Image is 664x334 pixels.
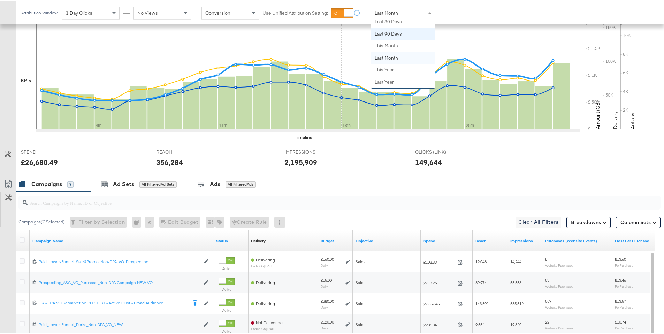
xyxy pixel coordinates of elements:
div: This Year [371,62,435,75]
span: £713.26 [423,279,455,284]
span: IMPRESSIONS [284,147,337,154]
div: All Filtered Ads [226,180,256,186]
div: 2,195,909 [284,156,317,166]
sub: Daily [321,304,328,308]
span: Delivering [256,279,275,284]
sub: Per Purchase [615,304,633,308]
a: The total amount spent to date. [423,237,470,242]
span: 22 [545,318,549,323]
sub: Daily [321,325,328,329]
a: The maximum amount you're willing to spend on your ads, on average each day or over the lifetime ... [321,237,350,242]
span: £7,557.46 [423,300,455,305]
a: Paid_Lower-Funnel_Perks_Non-DPA_VO_NEW [39,320,200,326]
div: UK - DPA VO Remarketing PDP TEST - Active Cust - Broad Audience [39,299,188,304]
span: 12,048 [475,258,487,263]
a: Your campaign name. [32,237,211,242]
span: 65,558 [510,279,521,284]
div: Delivery [251,237,266,242]
sub: ended on [DATE] [251,326,283,329]
span: 1 Day Clicks [66,8,92,15]
sub: Per Purchase [615,283,633,287]
a: Your campaign's objective. [356,237,418,242]
span: SPEND [21,147,73,154]
div: Last 30 Days [371,14,435,26]
div: This Month [371,38,435,51]
span: 19,820 [510,320,521,326]
span: Sales [356,320,366,326]
div: Campaigns ( 0 Selected) [18,218,65,224]
a: Reflects the ability of your Ad Campaign to achieve delivery based on ad states, schedule and bud... [251,237,266,242]
span: No Views [137,8,158,15]
sub: Website Purchases [545,304,573,308]
span: Not Delivering [256,319,283,324]
span: 9,664 [475,320,484,326]
span: £13.60 [615,255,626,260]
div: Attribution Window: [21,9,59,14]
div: £120.00 [321,318,334,324]
span: 53 [545,276,549,281]
sub: Per Purchase [615,325,633,329]
a: Paid_Lower-Funnel_Sale&Promo_Non-DPA_VO_Prospecting [39,258,200,264]
span: Conversion [205,8,230,15]
sub: Daily [321,283,328,287]
div: Paid_Lower-Funnel_Sale&Promo_Non-DPA_VO_Prospecting [39,258,200,263]
span: Sales [356,299,366,305]
span: 635,612 [510,299,524,305]
div: Last Year [371,75,435,87]
button: Clear All Filters [516,215,561,227]
span: Clear All Filters [518,217,558,225]
span: Delivering [256,299,275,305]
label: Active [219,286,235,290]
sub: ends on [DATE] [251,263,275,267]
sub: Website Purchases [545,262,573,266]
label: Use Unified Attribution Setting: [262,8,328,15]
div: Ad Sets [113,179,134,187]
div: £15.00 [321,276,332,282]
span: £108.83 [423,258,455,263]
div: £160.00 [321,255,334,261]
label: Active [219,307,235,311]
button: Column Sets [616,215,661,227]
a: Shows the current state of your Ad Campaign. [216,237,245,242]
div: Campaigns [31,179,62,187]
div: Last Month [371,51,435,63]
sub: Daily [321,262,328,266]
div: Timeline [295,133,312,139]
div: Last 90 Days [371,26,435,39]
input: Search Campaigns by Name, ID or Objective [28,192,602,205]
text: Actions [629,111,636,128]
span: £10.74 [615,318,626,323]
span: Last Month [375,8,398,15]
span: Delivering [256,256,275,261]
span: 39,974 [475,279,487,284]
span: £236.34 [423,321,455,326]
div: 356,284 [156,156,183,166]
div: 0 [132,215,145,226]
span: £13.46 [615,276,626,281]
div: All Filtered Ad Sets [139,180,177,186]
a: UK - DPA VO Remarketing PDP TEST - Active Cust - Broad Audience [39,299,188,306]
span: 14,244 [510,258,521,263]
span: CLICKS (LINK) [415,147,467,154]
span: 557 [545,297,551,302]
a: Prospecting_ASC_VO_Purchase_Non-DPA Campaign NEW VO [39,279,200,284]
div: £26,680.49 [21,156,58,166]
text: Amount (GBP) [595,97,601,128]
label: Active [219,328,235,332]
sub: Website Purchases [545,325,573,329]
div: £380.00 [321,297,334,303]
sub: Website Purchases [545,283,573,287]
div: KPIs [21,76,31,83]
text: Delivery [612,110,618,128]
a: The number of times your ad was served. On mobile apps an ad is counted as served the first time ... [510,237,540,242]
span: 8 [545,255,547,260]
span: REACH [156,147,208,154]
div: 149,644 [415,156,442,166]
span: 143,591 [475,299,489,305]
a: The number of times a purchase was made tracked by your Custom Audience pixel on your website aft... [545,237,609,242]
label: Active [219,265,235,270]
div: Ads [210,179,220,187]
span: £13.57 [615,297,626,302]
